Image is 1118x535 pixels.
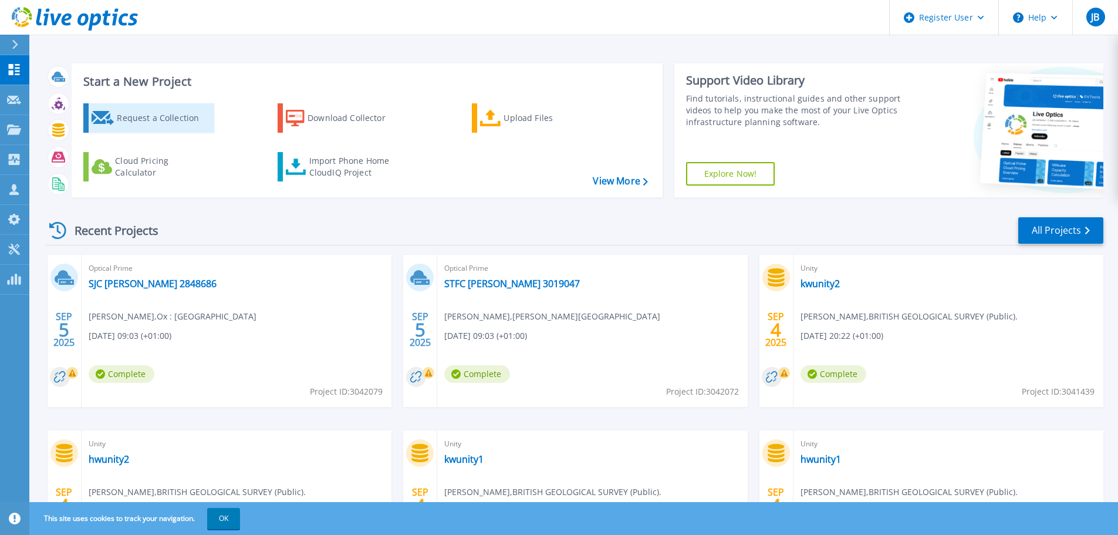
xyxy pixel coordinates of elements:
span: Complete [89,365,154,383]
span: JB [1091,12,1099,22]
span: [PERSON_NAME] , BRITISH GEOLOGICAL SURVEY (Public). [800,486,1018,499]
span: Unity [800,262,1096,275]
span: 4 [771,500,781,510]
span: [PERSON_NAME] , BRITISH GEOLOGICAL SURVEY (Public). [444,486,661,499]
button: OK [207,508,240,529]
span: Project ID: 3042072 [666,385,739,398]
div: Recent Projects [45,216,174,245]
a: STFC [PERSON_NAME] 3019047 [444,278,580,290]
span: 4 [771,325,781,335]
a: Cloud Pricing Calculator [83,152,214,181]
span: [DATE] 09:03 (+01:00) [89,329,171,342]
div: Support Video Library [686,73,905,88]
a: kwunity2 [800,278,840,290]
a: kwunity1 [444,453,484,465]
span: [DATE] 09:03 (+01:00) [444,329,527,342]
a: Request a Collection [83,103,214,133]
span: 4 [415,500,425,510]
div: Import Phone Home CloudIQ Project [309,155,401,179]
span: Unity [89,438,384,450]
span: 4 [59,500,69,510]
a: Download Collector [278,103,408,133]
span: Project ID: 3041439 [1022,385,1095,398]
span: Optical Prime [444,262,740,275]
span: 5 [415,325,425,335]
div: Find tutorials, instructional guides and other support videos to help you make the most of your L... [686,93,905,128]
div: Upload Files [504,106,597,130]
span: [DATE] 20:22 (+01:00) [800,329,883,342]
a: All Projects [1018,217,1103,244]
span: [PERSON_NAME] , BRITISH GEOLOGICAL SURVEY (Public). [800,310,1018,323]
span: [PERSON_NAME] , Ox : [GEOGRAPHIC_DATA] [89,310,256,323]
span: Complete [800,365,866,383]
span: Unity [444,438,740,450]
div: Download Collector [308,106,401,130]
a: Explore Now! [686,162,775,186]
a: Upload Files [472,103,603,133]
div: SEP 2025 [409,308,431,351]
div: SEP 2025 [765,308,787,351]
div: SEP 2025 [53,308,75,351]
span: This site uses cookies to track your navigation. [32,508,240,529]
span: 5 [59,325,69,335]
span: Unity [800,438,1096,450]
div: SEP 2025 [53,484,75,527]
div: Cloud Pricing Calculator [115,155,209,179]
div: SEP 2025 [409,484,431,527]
h3: Start a New Project [83,75,647,88]
a: View More [593,176,647,187]
span: Project ID: 3042079 [310,385,383,398]
div: SEP 2025 [765,484,787,527]
span: Optical Prime [89,262,384,275]
div: Request a Collection [117,106,211,130]
span: [PERSON_NAME] , [PERSON_NAME][GEOGRAPHIC_DATA] [444,310,660,323]
span: [PERSON_NAME] , BRITISH GEOLOGICAL SURVEY (Public). [89,486,306,499]
a: SJC [PERSON_NAME] 2848686 [89,278,217,290]
a: hwunity2 [89,453,129,465]
a: hwunity1 [800,453,841,465]
span: Complete [444,365,510,383]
